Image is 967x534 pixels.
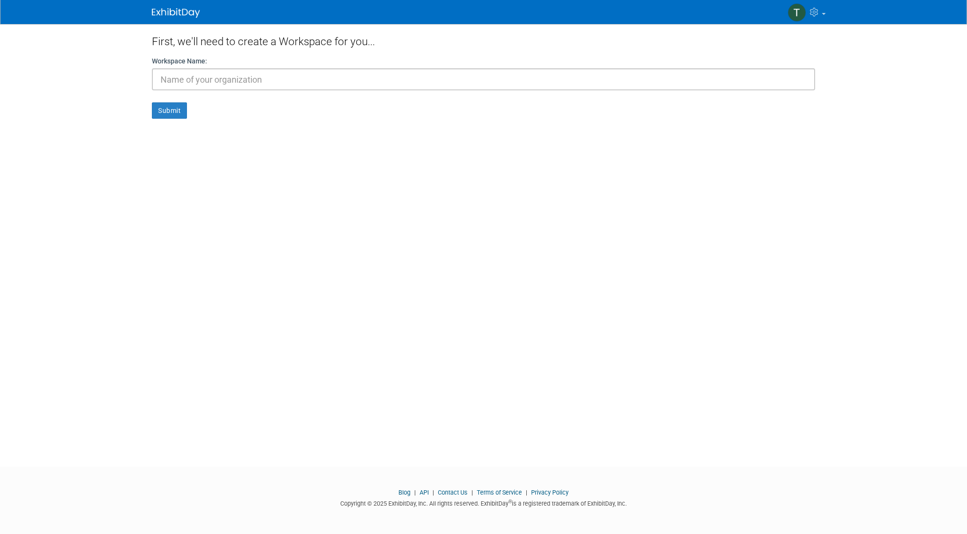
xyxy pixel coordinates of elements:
[412,489,418,496] span: |
[788,3,806,22] img: Tim Scott
[152,102,187,119] button: Submit
[523,489,530,496] span: |
[469,489,475,496] span: |
[398,489,410,496] a: Blog
[531,489,569,496] a: Privacy Policy
[152,8,200,18] img: ExhibitDay
[438,489,468,496] a: Contact Us
[420,489,429,496] a: API
[477,489,522,496] a: Terms of Service
[152,68,815,90] input: Name of your organization
[430,489,436,496] span: |
[152,24,815,56] div: First, we'll need to create a Workspace for you...
[152,56,207,66] label: Workspace Name:
[508,499,512,504] sup: ®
